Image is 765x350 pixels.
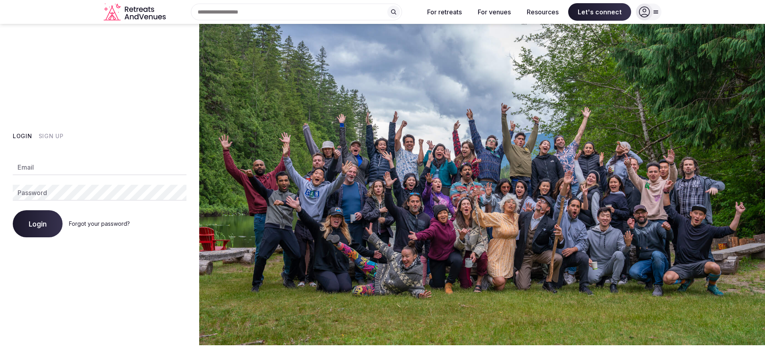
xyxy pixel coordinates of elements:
[520,3,565,21] button: Resources
[13,132,32,140] button: Login
[39,132,64,140] button: Sign Up
[13,210,63,237] button: Login
[104,3,167,21] svg: Retreats and Venues company logo
[29,220,47,228] span: Login
[471,3,517,21] button: For venues
[421,3,468,21] button: For retreats
[199,24,765,345] img: My Account Background
[568,3,631,21] span: Let's connect
[104,3,167,21] a: Visit the homepage
[69,220,130,227] a: Forgot your password?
